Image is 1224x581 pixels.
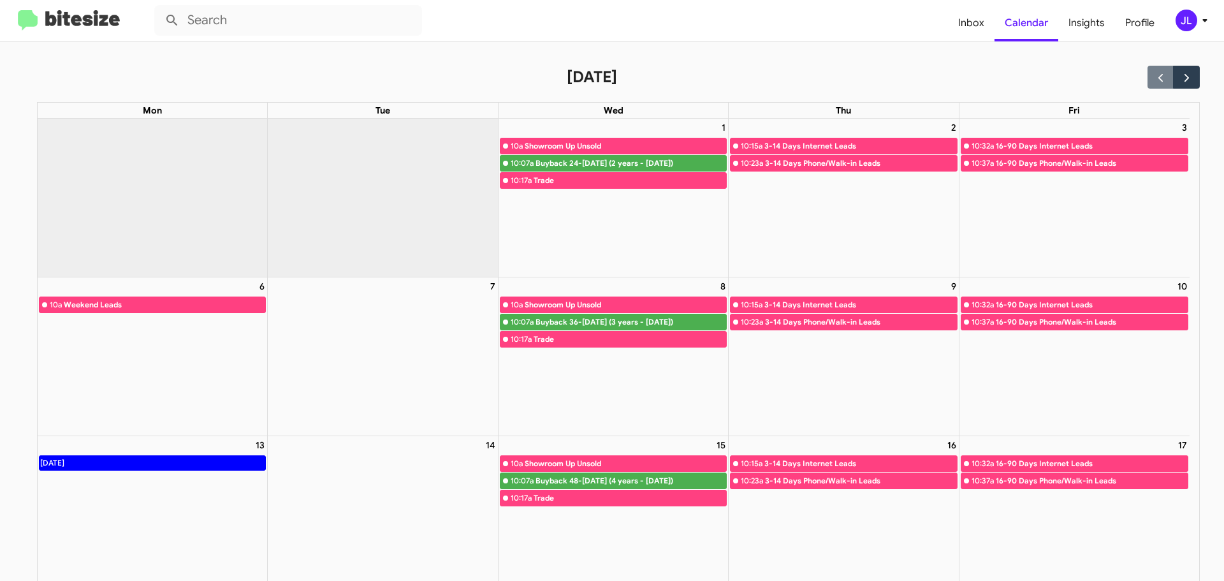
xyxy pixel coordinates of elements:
[972,316,994,328] div: 10:37a
[488,277,498,295] a: October 7, 2025
[511,492,532,504] div: 10:17a
[972,298,994,311] div: 10:32a
[498,277,728,436] td: October 8, 2025
[764,298,956,311] div: 3-14 Days Internet Leads
[741,457,762,470] div: 10:15a
[36,20,62,31] div: v 4.0.25
[38,277,268,436] td: October 6, 2025
[764,457,956,470] div: 3-14 Days Internet Leads
[1058,4,1115,41] a: Insights
[959,277,1189,436] td: October 10, 2025
[511,474,534,487] div: 10:07a
[729,277,959,436] td: October 9, 2025
[972,157,994,170] div: 10:37a
[127,74,137,84] img: tab_keywords_by_traffic_grey.svg
[996,157,1188,170] div: 16-90 Days Phone/Walk-in Leads
[959,119,1189,277] td: October 3, 2025
[1115,4,1165,41] a: Profile
[498,119,728,277] td: October 1, 2025
[1176,436,1190,454] a: October 17, 2025
[34,74,45,84] img: tab_domain_overview_orange.svg
[534,174,726,187] div: Trade
[996,298,1188,311] div: 16-90 Days Internet Leads
[511,457,523,470] div: 10a
[949,277,959,295] a: October 9, 2025
[972,140,994,152] div: 10:32a
[833,103,854,118] a: Thursday
[741,474,763,487] div: 10:23a
[948,4,994,41] a: Inbox
[996,316,1188,328] div: 16-90 Days Phone/Walk-in Leads
[1165,10,1210,31] button: JL
[50,298,62,311] div: 10a
[996,140,1188,152] div: 16-90 Days Internet Leads
[1179,119,1190,136] a: October 3, 2025
[534,492,726,504] div: Trade
[535,474,726,487] div: Buyback 48-[DATE] (4 years - [DATE])
[534,333,726,346] div: Trade
[268,277,498,436] td: October 7, 2025
[511,298,523,311] div: 10a
[511,140,523,152] div: 10a
[257,277,267,295] a: October 6, 2025
[1147,66,1174,88] button: Previous month
[511,174,532,187] div: 10:17a
[765,474,956,487] div: 3-14 Days Phone/Walk-in Leads
[945,436,959,454] a: October 16, 2025
[765,316,956,328] div: 3-14 Days Phone/Walk-in Leads
[719,119,728,136] a: October 1, 2025
[141,75,215,84] div: Keywords by Traffic
[714,436,728,454] a: October 15, 2025
[535,157,726,170] div: Buyback 24-[DATE] (2 years - [DATE])
[972,457,994,470] div: 10:32a
[33,33,140,43] div: Domain: [DOMAIN_NAME]
[40,456,65,470] div: [DATE]
[996,474,1188,487] div: 16-90 Days Phone/Walk-in Leads
[525,298,726,311] div: Showroom Up Unsold
[741,140,762,152] div: 10:15a
[1176,10,1197,31] div: JL
[994,4,1058,41] a: Calendar
[525,140,726,152] div: Showroom Up Unsold
[741,157,763,170] div: 10:23a
[64,298,266,311] div: Weekend Leads
[253,436,267,454] a: October 13, 2025
[765,157,956,170] div: 3-14 Days Phone/Walk-in Leads
[511,157,534,170] div: 10:07a
[1173,66,1199,88] button: Next month
[949,119,959,136] a: October 2, 2025
[525,457,726,470] div: Showroom Up Unsold
[20,33,31,43] img: website_grey.svg
[511,316,534,328] div: 10:07a
[535,316,726,328] div: Buyback 36-[DATE] (3 years - [DATE])
[718,277,728,295] a: October 8, 2025
[601,103,626,118] a: Wednesday
[511,333,532,346] div: 10:17a
[154,5,422,36] input: Search
[741,316,763,328] div: 10:23a
[567,67,617,87] h2: [DATE]
[373,103,393,118] a: Tuesday
[1066,103,1082,118] a: Friday
[764,140,956,152] div: 3-14 Days Internet Leads
[972,474,994,487] div: 10:37a
[729,119,959,277] td: October 2, 2025
[48,75,114,84] div: Domain Overview
[741,298,762,311] div: 10:15a
[20,20,31,31] img: logo_orange.svg
[1175,277,1190,295] a: October 10, 2025
[140,103,164,118] a: Monday
[483,436,498,454] a: October 14, 2025
[996,457,1188,470] div: 16-90 Days Internet Leads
